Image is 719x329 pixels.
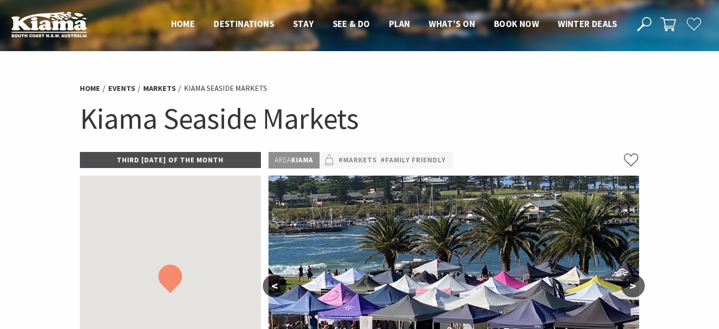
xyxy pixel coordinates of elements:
[80,99,640,138] h1: Kiama Seaside Markets
[108,83,135,93] a: Events
[162,17,626,32] nav: Main Menu
[184,82,267,95] li: Kiama Seaside Markets
[80,152,261,168] p: Third [DATE] of the Month
[171,18,195,29] span: Home
[429,18,475,29] span: What’s On
[621,275,645,297] button: >
[381,154,446,166] a: #Family Friendly
[80,83,100,93] a: Home
[11,11,87,37] img: Kiama Logo
[269,152,320,169] p: Kiama
[275,155,291,164] span: Area
[143,83,176,93] a: Markets
[214,18,274,29] span: Destinations
[338,154,377,166] a: #Markets
[494,18,539,29] span: Book now
[389,18,410,29] span: Plan
[293,18,314,29] span: Stay
[263,275,286,297] button: <
[558,18,617,29] span: Winter Deals
[333,18,370,29] span: See & Do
